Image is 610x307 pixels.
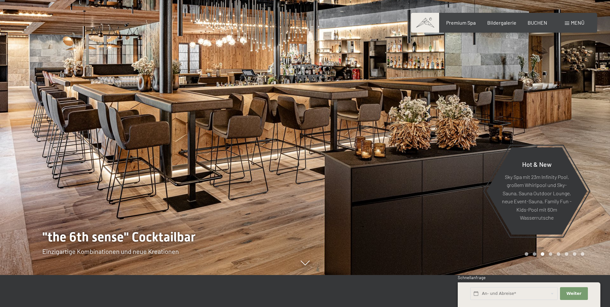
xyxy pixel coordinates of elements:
[541,252,544,256] div: Carousel Page 3 (Current Slide)
[525,252,528,256] div: Carousel Page 1
[581,252,584,256] div: Carousel Page 8
[487,20,516,26] a: Bildergalerie
[528,20,547,26] a: BUCHEN
[557,252,560,256] div: Carousel Page 5
[522,252,584,256] div: Carousel Pagination
[571,20,584,26] span: Menü
[573,252,576,256] div: Carousel Page 7
[458,275,486,280] span: Schnellanfrage
[549,252,552,256] div: Carousel Page 4
[566,291,581,296] span: Weiter
[560,287,588,300] button: Weiter
[533,252,536,256] div: Carousel Page 2
[486,147,588,235] a: Hot & New Sky Spa mit 23m Infinity Pool, großem Whirlpool und Sky-Sauna, Sauna Outdoor Lounge, ne...
[565,252,568,256] div: Carousel Page 6
[446,20,476,26] a: Premium Spa
[522,160,552,168] span: Hot & New
[502,173,572,222] p: Sky Spa mit 23m Infinity Pool, großem Whirlpool und Sky-Sauna, Sauna Outdoor Lounge, neue Event-S...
